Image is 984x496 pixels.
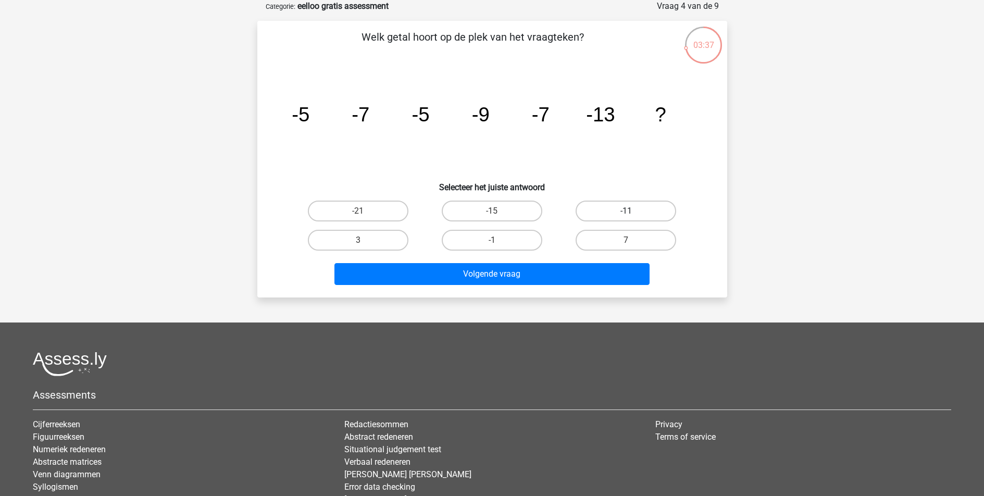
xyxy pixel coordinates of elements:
div: 03:37 [684,26,723,52]
a: Abstract redeneren [344,432,413,442]
label: -21 [308,201,408,221]
a: Terms of service [655,432,716,442]
label: 7 [576,230,676,251]
a: Abstracte matrices [33,457,102,467]
label: -11 [576,201,676,221]
a: Privacy [655,419,682,429]
a: Error data checking [344,482,415,492]
a: Redactiesommen [344,419,408,429]
tspan: ? [655,103,666,126]
a: [PERSON_NAME] [PERSON_NAME] [344,469,471,479]
small: Categorie: [266,3,295,10]
a: Venn diagrammen [33,469,101,479]
a: Numeriek redeneren [33,444,106,454]
button: Volgende vraag [334,263,650,285]
img: Assessly logo [33,352,107,376]
a: Syllogismen [33,482,78,492]
tspan: -7 [352,103,369,126]
tspan: -5 [412,103,429,126]
h5: Assessments [33,389,951,401]
tspan: -13 [586,103,615,126]
tspan: -7 [531,103,549,126]
tspan: -9 [471,103,489,126]
label: -15 [442,201,542,221]
p: Welk getal hoort op de plek van het vraagteken? [274,29,671,60]
strong: eelloo gratis assessment [297,1,389,11]
a: Figuurreeksen [33,432,84,442]
a: Cijferreeksen [33,419,80,429]
label: -1 [442,230,542,251]
a: Situational judgement test [344,444,441,454]
label: 3 [308,230,408,251]
h6: Selecteer het juiste antwoord [274,174,711,192]
a: Verbaal redeneren [344,457,410,467]
tspan: -5 [292,103,309,126]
